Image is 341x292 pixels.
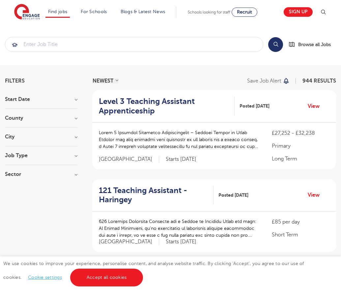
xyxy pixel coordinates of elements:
h3: Sector [5,172,77,177]
a: For Schools [81,9,107,14]
p: Lorem 5 Ipsumdol Sitametco Adipiscingelit – Seddoei Tempor in Utlab Etdolor mag aliq enimadmi ven... [99,129,259,150]
span: [GEOGRAPHIC_DATA] [99,238,159,245]
p: £85 per day [272,218,329,226]
a: Browse all Jobs [288,41,336,48]
a: Level 3 Teaching Assistant Apprenticeship [99,97,235,116]
a: Recruit [232,8,257,17]
p: Primary [272,142,329,150]
h3: County [5,115,77,121]
p: Long Term [272,155,329,163]
p: Starts [DATE] [166,238,196,245]
a: Cookie settings [28,275,62,280]
h3: Start Date [5,97,77,102]
span: [GEOGRAPHIC_DATA] [99,156,159,163]
span: Schools looking for staff [188,10,230,14]
button: Save job alert [247,78,290,84]
a: View [308,191,325,199]
h2: Level 3 Teaching Assistant Apprenticeship [99,97,229,116]
span: Posted [DATE] [218,192,248,199]
p: £27,252 - £32,238 [272,129,329,137]
a: Sign up [284,7,313,17]
h2: 121 Teaching Assistant - Haringey [99,186,208,205]
a: Accept all cookies [70,269,143,286]
a: 121 Teaching Assistant - Haringey [99,186,213,205]
p: Short Term [272,231,329,239]
p: Starts [DATE] [166,156,196,163]
img: Engage Education [14,4,40,20]
a: Find jobs [48,9,68,14]
span: Filters [5,78,25,84]
span: Posted [DATE] [240,103,270,110]
span: We use cookies to improve your experience, personalise content, and analyse website traffic. By c... [3,261,304,280]
p: Save job alert [247,78,281,84]
h3: City [5,134,77,139]
button: Search [268,37,283,52]
span: Recruit [237,10,252,14]
span: Browse all Jobs [298,41,331,48]
span: 944 RESULTS [302,78,336,84]
a: Blogs & Latest News [121,9,165,14]
p: 626 Loremips Dolorsita Consecte adi e Seddoe te Incididu Utlab etd magn: Al Enimad Minimveni, qu’... [99,218,259,239]
input: Submit [5,37,263,52]
a: View [308,102,325,110]
h3: Job Type [5,153,77,158]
